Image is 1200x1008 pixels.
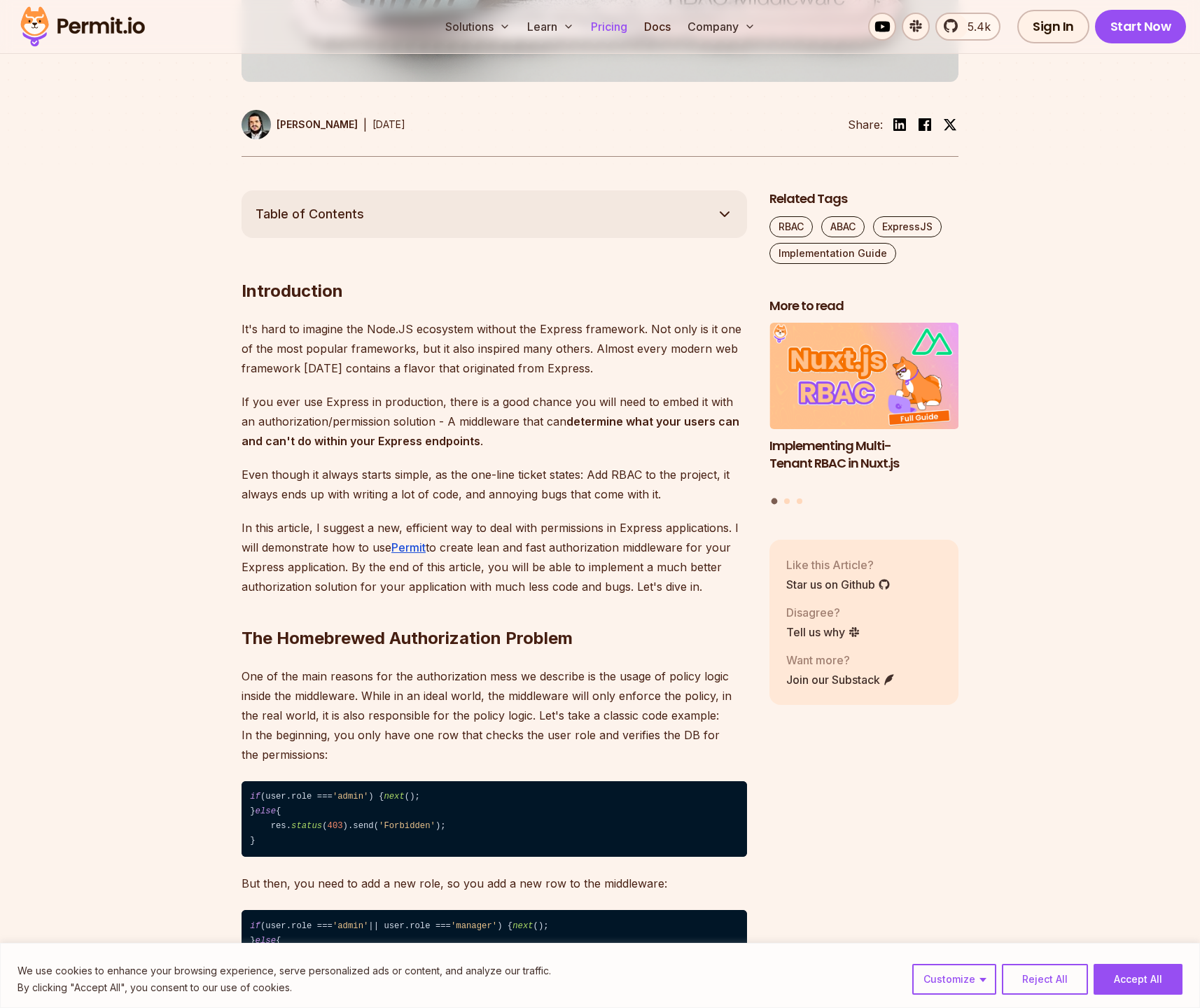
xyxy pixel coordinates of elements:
[786,624,860,640] a: Tell us why
[242,910,747,986] code: (user.role === || user.role === ) { (); } { res. ( ).send( ); }
[256,936,276,946] span: else
[242,518,747,596] p: In this article, I suggest a new, efficient way to deal with permissions in Express applications....
[1002,964,1088,995] button: Reject All
[242,571,747,650] h2: The Homebrewed Authorization Problem
[256,806,276,816] span: else
[786,576,891,593] a: Star us on Github
[682,13,761,41] button: Company
[18,979,551,996] p: By clicking "Accept All", you consent to our use of cookies.
[1095,10,1187,43] a: Start Now
[769,297,958,315] h2: More to read
[848,116,883,133] li: Share:
[772,498,778,505] button: Go to slide 1
[242,392,747,451] p: If you ever use Express in production, there is a good chance you will need to embed it with an a...
[1017,10,1089,43] a: Sign In
[440,13,516,41] button: Solutions
[943,118,957,132] img: twitter
[363,116,367,133] div: |
[786,652,895,668] p: Want more?
[333,792,368,801] span: 'admin'
[769,323,958,489] a: Implementing Multi-Tenant RBAC in Nuxt.jsImplementing Multi-Tenant RBAC in Nuxt.js
[935,13,1000,41] a: 5.4k
[916,116,933,133] img: facebook
[250,792,260,801] span: if
[786,604,860,621] p: Disagree?
[769,437,958,472] h3: Implementing Multi-Tenant RBAC in Nuxt.js
[256,204,364,224] span: Table of Contents
[242,110,358,139] a: [PERSON_NAME]
[242,874,747,893] p: But then, you need to add a new role, so you add a new row to the middleware:
[512,921,533,931] span: next
[242,781,747,857] code: (user.role === ) { (); } { res. ( ).send( ); }
[391,540,426,554] a: Permit
[1094,964,1182,995] button: Accept All
[328,821,343,831] span: 403
[451,921,497,931] span: 'manager'
[291,821,322,831] span: status
[769,216,813,237] a: RBAC
[639,13,676,41] a: Docs
[797,498,802,504] button: Go to slide 3
[242,224,747,302] h2: Introduction
[959,18,991,35] span: 5.4k
[242,190,747,238] button: Table of Contents
[769,323,958,429] img: Implementing Multi-Tenant RBAC in Nuxt.js
[522,13,580,41] button: Learn
[585,13,633,41] a: Pricing
[242,465,747,504] p: Even though it always starts simple, as the one-line ticket states: Add RBAC to the project, it a...
[372,118,405,130] time: [DATE]
[769,190,958,208] h2: Related Tags
[821,216,865,237] a: ABAC
[769,323,958,489] li: 1 of 3
[784,498,790,504] button: Go to slide 2
[250,921,260,931] span: if
[379,821,435,831] span: 'Forbidden'
[891,116,908,133] img: linkedin
[18,962,551,979] p: We use cookies to enhance your browsing experience, serve personalized ads or content, and analyz...
[242,319,747,378] p: It's hard to imagine the Node.JS ecosystem without the Express framework. Not only is it one of t...
[242,414,739,448] strong: determine what your users can and can't do within your Express endpoints
[873,216,942,237] a: ExpressJS
[333,921,368,931] span: 'admin'
[14,3,151,50] img: Permit logo
[769,323,958,506] div: Posts
[242,666,747,764] p: One of the main reasons for the authorization mess we describe is the usage of policy logic insid...
[769,243,896,264] a: Implementation Guide
[384,792,404,801] span: next
[786,556,891,573] p: Like this Article?
[277,118,358,132] p: [PERSON_NAME]
[786,671,895,688] a: Join our Substack
[242,110,271,139] img: Gabriel L. Manor
[912,964,996,995] button: Customize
